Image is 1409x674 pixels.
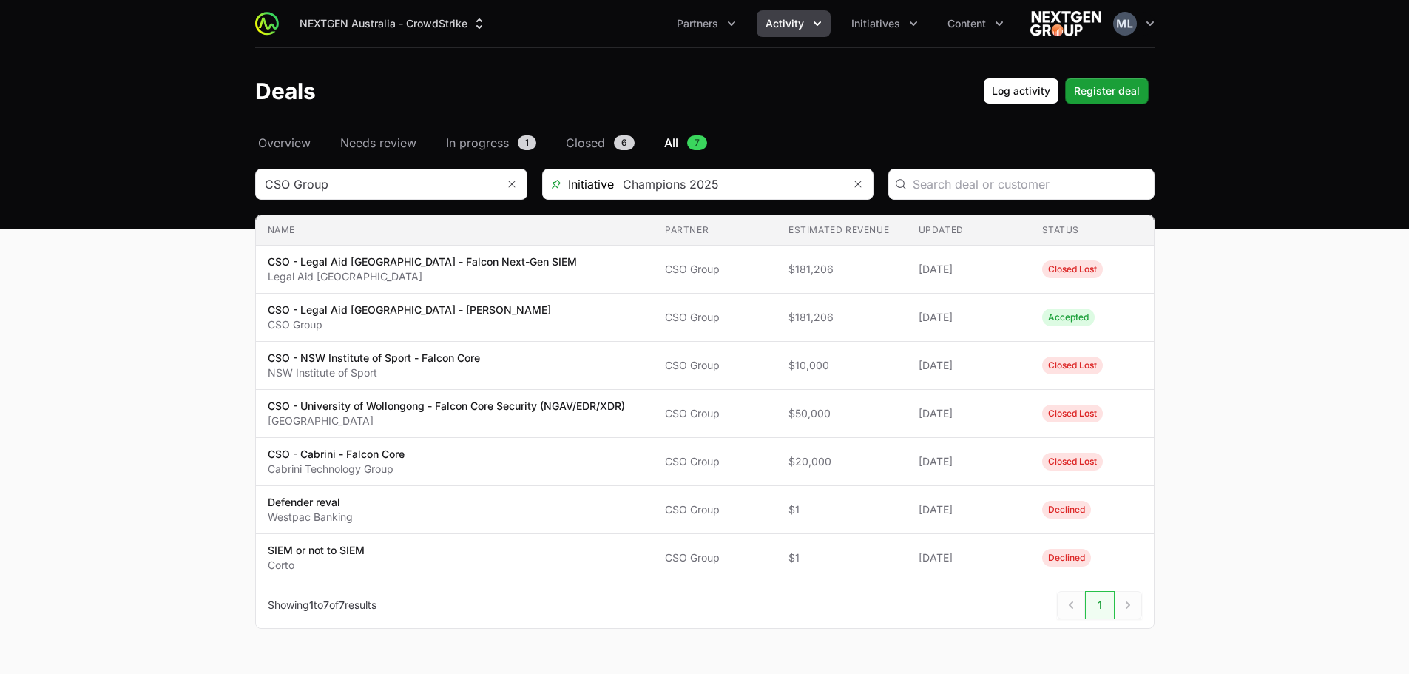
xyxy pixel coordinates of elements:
p: SIEM or not to SIEM [268,543,365,558]
a: Overview [255,134,314,152]
span: [DATE] [919,310,1018,325]
button: Remove [497,169,527,199]
th: Updated [907,215,1030,246]
span: Content [947,16,986,31]
span: $50,000 [788,406,895,421]
a: Needs review [337,134,419,152]
span: [DATE] [919,454,1018,469]
p: Showing to of results [268,598,376,613]
span: Activity [766,16,804,31]
button: Remove [843,169,873,199]
span: [DATE] [919,358,1018,373]
p: CSO - Legal Aid [GEOGRAPHIC_DATA] - Falcon Next-Gen SIEM [268,255,577,269]
div: Content menu [939,10,1013,37]
span: Needs review [340,134,416,152]
span: Closed [566,134,605,152]
div: Initiatives menu [842,10,927,37]
p: CSO - University of Wollongong - Falcon Core Security (NGAV/EDR/XDR) [268,399,625,414]
p: [GEOGRAPHIC_DATA] [268,414,625,428]
button: Partners [668,10,745,37]
span: [DATE] [919,406,1018,421]
span: 7 [687,135,707,150]
p: Cabrini Technology Group [268,462,405,476]
div: Primary actions [983,78,1149,104]
div: Supplier switch menu [291,10,496,37]
a: Closed6 [563,134,638,152]
span: CSO Group [665,550,765,565]
span: $10,000 [788,358,895,373]
p: NSW Institute of Sport [268,365,480,380]
span: 1 [518,135,536,150]
span: CSO Group [665,454,765,469]
p: Corto [268,558,365,573]
span: Initiative [543,175,614,193]
button: Log activity [983,78,1059,104]
span: Initiatives [851,16,900,31]
input: Search partner [256,169,497,199]
div: Main navigation [279,10,1013,37]
span: Partners [677,16,718,31]
p: CSO - NSW Institute of Sport - Falcon Core [268,351,480,365]
span: In progress [446,134,509,152]
button: Activity [757,10,831,37]
button: Content [939,10,1013,37]
span: CSO Group [665,406,765,421]
span: 6 [614,135,635,150]
a: All7 [661,134,710,152]
span: CSO Group [665,262,765,277]
p: CSO - Legal Aid [GEOGRAPHIC_DATA] - [PERSON_NAME] [268,303,551,317]
a: In progress1 [443,134,539,152]
span: Overview [258,134,311,152]
button: NEXTGEN Australia - CrowdStrike [291,10,496,37]
span: Register deal [1074,82,1140,100]
div: Activity menu [757,10,831,37]
span: 1 [1085,591,1115,619]
span: All [664,134,678,152]
button: Register deal [1065,78,1149,104]
span: 1 [309,599,314,611]
input: Search deal or customer [913,175,1145,193]
span: Log activity [992,82,1050,100]
input: Search initiatives [614,169,843,199]
h1: Deals [255,78,316,104]
span: 7 [339,599,345,611]
nav: Deals navigation [255,134,1155,152]
img: Mustafa Larki [1113,12,1137,36]
th: Estimated revenue [777,215,907,246]
th: Partner [653,215,777,246]
p: Defender reval [268,495,353,510]
span: [DATE] [919,262,1018,277]
span: $181,206 [788,262,895,277]
span: CSO Group [665,358,765,373]
p: CSO Group [268,317,551,332]
span: $20,000 [788,454,895,469]
span: $1 [788,550,895,565]
span: CSO Group [665,310,765,325]
th: Status [1030,215,1154,246]
p: Westpac Banking [268,510,353,525]
span: 7 [323,599,329,611]
th: Name [256,215,653,246]
p: CSO - Cabrini - Falcon Core [268,447,405,462]
button: Initiatives [842,10,927,37]
div: Partners menu [668,10,745,37]
span: CSO Group [665,502,765,517]
span: [DATE] [919,502,1018,517]
p: Legal Aid [GEOGRAPHIC_DATA] [268,269,577,284]
span: $181,206 [788,310,895,325]
span: [DATE] [919,550,1018,565]
img: ActivitySource [255,12,279,36]
span: $1 [788,502,895,517]
section: Deals Filters [255,169,1155,629]
img: NEXTGEN Australia [1030,9,1101,38]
